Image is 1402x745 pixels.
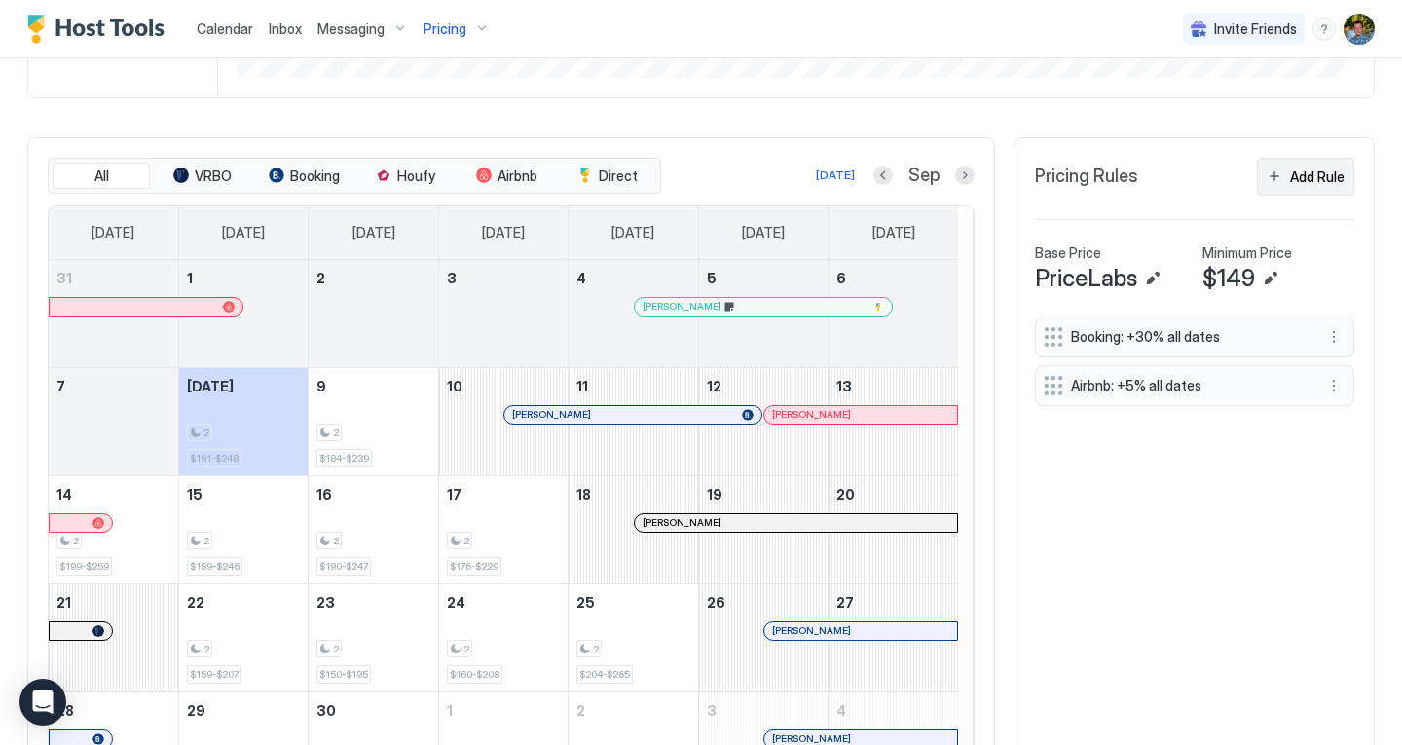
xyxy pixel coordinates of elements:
span: Minimum Price [1202,244,1292,262]
td: September 1, 2025 [178,260,308,368]
span: [DATE] [742,224,785,242]
span: All [94,168,109,185]
td: September 3, 2025 [438,260,568,368]
div: [PERSON_NAME] [643,300,885,313]
div: [PERSON_NAME] [772,408,949,421]
span: Houfy [397,168,435,185]
a: Saturday [853,206,935,259]
span: Calendar [197,20,253,37]
span: 1 [447,702,453,719]
a: September 28, 2025 [49,692,178,728]
a: Friday [722,206,804,259]
a: September 14, 2025 [49,476,178,512]
span: 2 [333,427,339,439]
span: 29 [187,702,205,719]
a: September 30, 2025 [309,692,437,728]
span: $199-$259 [59,560,109,573]
div: Host Tools Logo [27,15,173,44]
span: $204-$265 [579,668,630,681]
div: tab-group [48,158,661,195]
a: September 8, 2025 [179,368,308,404]
span: 15 [187,486,203,503]
td: September 15, 2025 [178,475,308,583]
td: September 11, 2025 [569,367,698,475]
td: September 4, 2025 [569,260,698,368]
span: Messaging [317,20,385,38]
span: $184-$239 [319,452,369,465]
span: 23 [316,594,335,611]
span: 30 [316,702,336,719]
span: 21 [56,594,71,611]
span: 31 [56,270,72,286]
div: Add Rule [1290,167,1345,187]
a: September 24, 2025 [439,584,568,620]
a: October 4, 2025 [829,692,958,728]
span: 4 [576,270,586,286]
a: Monday [203,206,284,259]
button: Houfy [356,163,454,190]
span: $176-$229 [450,560,498,573]
span: 2 [203,427,209,439]
span: Direct [599,168,638,185]
div: [PERSON_NAME] [772,732,949,745]
button: More options [1322,325,1346,349]
span: [PERSON_NAME] [772,624,851,637]
span: PriceLabs [1035,264,1137,293]
a: September 19, 2025 [699,476,828,512]
span: Airbnb: +5% all dates [1071,377,1303,394]
div: [PERSON_NAME] [772,624,949,637]
td: September 24, 2025 [438,583,568,691]
span: 2 [203,643,209,655]
span: [PERSON_NAME] [512,408,591,421]
span: 18 [576,486,591,503]
div: [DATE] [816,167,855,184]
td: September 7, 2025 [49,367,178,475]
a: September 13, 2025 [829,368,958,404]
span: 16 [316,486,332,503]
span: [DATE] [611,224,654,242]
button: Edit [1259,267,1282,290]
span: 10 [447,378,462,394]
div: menu [1312,18,1336,41]
span: 2 [576,702,585,719]
a: September 22, 2025 [179,584,308,620]
span: 26 [707,594,725,611]
a: September 16, 2025 [309,476,437,512]
a: Wednesday [462,206,544,259]
span: Sep [908,165,940,187]
span: 1 [187,270,193,286]
div: [PERSON_NAME] [643,516,949,529]
td: September 17, 2025 [438,475,568,583]
span: $190-$247 [319,560,368,573]
span: 2 [593,643,599,655]
span: [DATE] [482,224,525,242]
a: September 25, 2025 [569,584,697,620]
a: September 6, 2025 [829,260,958,296]
a: September 4, 2025 [569,260,697,296]
span: 13 [836,378,852,394]
a: Calendar [197,19,253,39]
span: 27 [836,594,854,611]
button: [DATE] [813,164,858,187]
td: September 6, 2025 [829,260,958,368]
td: September 21, 2025 [49,583,178,691]
span: $149 [1202,264,1255,293]
a: September 20, 2025 [829,476,958,512]
td: September 9, 2025 [309,367,438,475]
span: [PERSON_NAME] [643,300,721,313]
button: Next month [955,166,975,185]
span: Booking [290,168,340,185]
a: September 11, 2025 [569,368,697,404]
td: September 25, 2025 [569,583,698,691]
span: Invite Friends [1214,20,1297,38]
a: September 17, 2025 [439,476,568,512]
span: 22 [187,594,204,611]
button: Direct [559,163,656,190]
a: September 27, 2025 [829,584,958,620]
a: Inbox [269,19,302,39]
span: 17 [447,486,461,503]
span: [DATE] [222,224,265,242]
span: Base Price [1035,244,1101,262]
div: User profile [1344,14,1375,45]
div: [PERSON_NAME] [512,408,754,421]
